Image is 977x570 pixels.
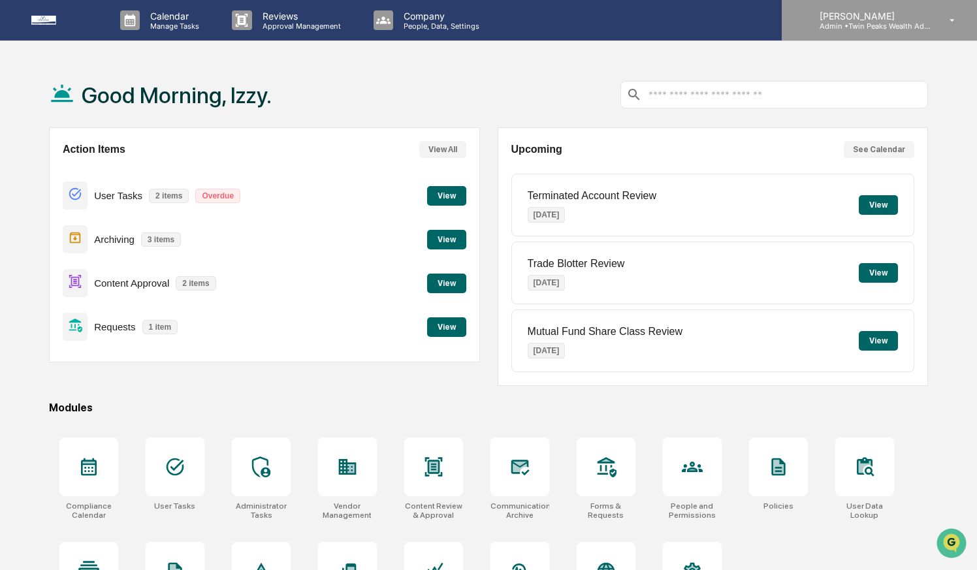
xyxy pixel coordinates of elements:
[252,10,347,22] p: Reviews
[809,22,931,31] p: Admin • Twin Peaks Wealth Advisors
[149,189,189,203] p: 2 items
[427,274,466,293] button: View
[31,16,94,25] img: logo
[427,186,466,206] button: View
[195,189,240,203] p: Overdue
[154,501,195,511] div: User Tasks
[419,141,466,158] button: View All
[63,144,125,155] h2: Action Items
[8,159,89,183] a: 🖐️Preclearance
[490,501,549,520] div: Communications Archive
[232,501,291,520] div: Administrator Tasks
[176,276,216,291] p: 2 items
[108,165,162,178] span: Attestations
[577,501,635,520] div: Forms & Requests
[95,166,105,176] div: 🗄️
[528,343,566,358] p: [DATE]
[13,100,37,123] img: 1746055101610-c473b297-6a78-478c-a979-82029cc54cd1
[13,27,238,48] p: How can we help?
[511,144,562,155] h2: Upcoming
[8,184,88,208] a: 🔎Data Lookup
[49,402,928,414] div: Modules
[427,189,466,201] a: View
[92,221,158,231] a: Powered byPylon
[89,159,167,183] a: 🗄️Attestations
[141,232,181,247] p: 3 items
[427,276,466,289] a: View
[252,22,347,31] p: Approval Management
[44,100,214,113] div: Start new chat
[835,501,894,520] div: User Data Lookup
[140,22,206,31] p: Manage Tasks
[130,221,158,231] span: Pylon
[26,189,82,202] span: Data Lookup
[13,191,24,201] div: 🔎
[859,263,898,283] button: View
[859,195,898,215] button: View
[94,234,135,245] p: Archiving
[44,113,165,123] div: We're available if you need us!
[94,190,142,201] p: User Tasks
[859,331,898,351] button: View
[427,230,466,249] button: View
[763,501,793,511] div: Policies
[94,321,135,332] p: Requests
[94,277,169,289] p: Content Approval
[663,501,722,520] div: People and Permissions
[222,104,238,119] button: Start new chat
[26,165,84,178] span: Preclearance
[427,317,466,337] button: View
[140,10,206,22] p: Calendar
[82,82,272,108] h1: Good Morning, Izzy.
[393,10,486,22] p: Company
[844,141,914,158] button: See Calendar
[13,166,24,176] div: 🖐️
[528,275,566,291] p: [DATE]
[935,527,970,562] iframe: Open customer support
[809,10,931,22] p: [PERSON_NAME]
[427,232,466,245] a: View
[528,207,566,223] p: [DATE]
[404,501,463,520] div: Content Review & Approval
[59,501,118,520] div: Compliance Calendar
[528,190,656,202] p: Terminated Account Review
[393,22,486,31] p: People, Data, Settings
[427,320,466,332] a: View
[528,326,682,338] p: Mutual Fund Share Class Review
[142,320,178,334] p: 1 item
[318,501,377,520] div: Vendor Management
[528,258,625,270] p: Trade Blotter Review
